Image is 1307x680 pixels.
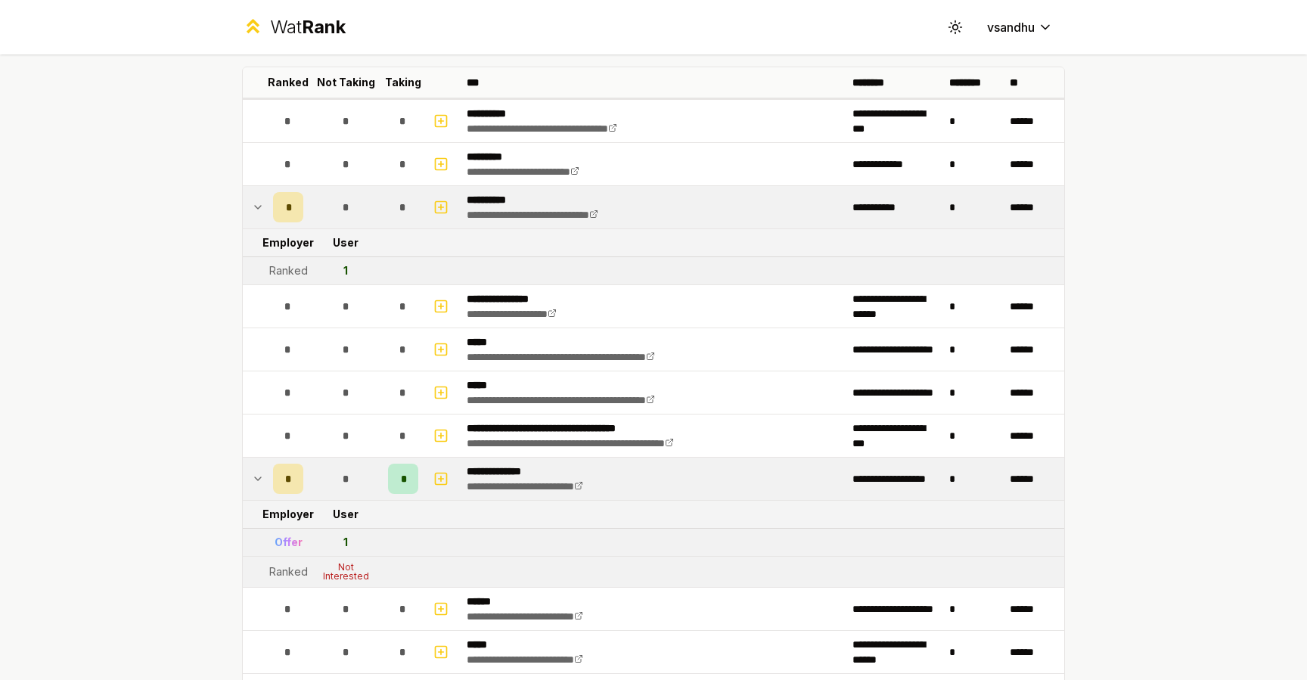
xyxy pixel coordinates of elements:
div: Ranked [269,564,308,579]
span: Rank [302,16,346,38]
div: Ranked [269,263,308,278]
td: Employer [267,501,309,528]
div: Offer [275,535,303,550]
div: Not Interested [315,563,376,581]
td: Employer [267,229,309,256]
div: 1 [343,263,348,278]
p: Taking [385,75,421,90]
p: Ranked [268,75,309,90]
button: vsandhu [975,14,1065,41]
td: User [309,501,382,528]
span: vsandhu [987,18,1035,36]
div: Wat [270,15,346,39]
a: WatRank [242,15,346,39]
td: User [309,229,382,256]
div: 1 [343,535,348,550]
p: Not Taking [317,75,375,90]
